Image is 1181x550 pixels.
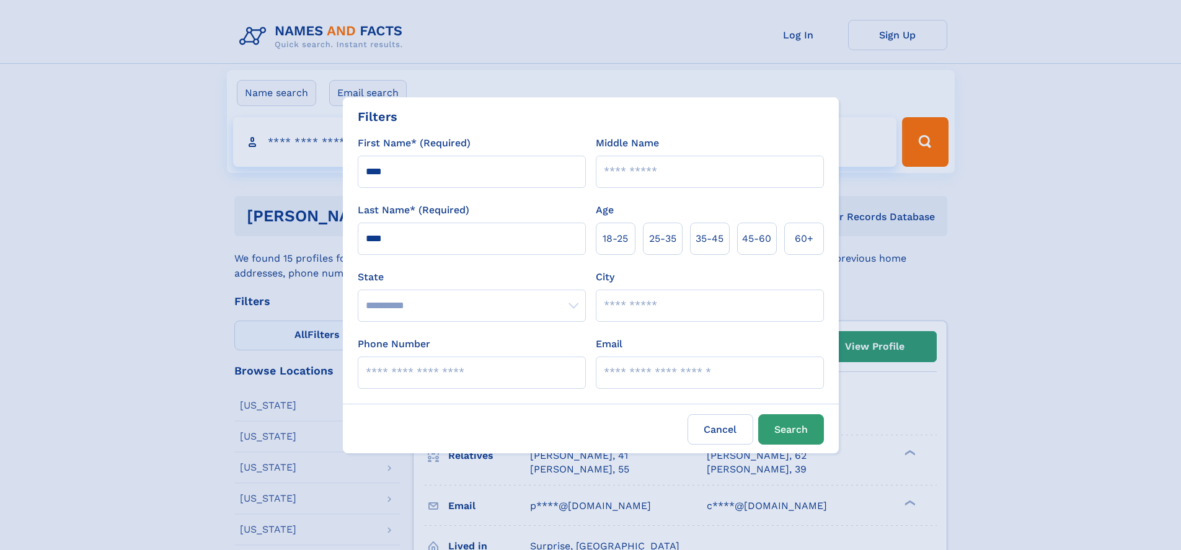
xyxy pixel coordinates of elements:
span: 45‑60 [742,231,771,246]
span: 60+ [795,231,813,246]
label: City [596,270,614,285]
button: Search [758,414,824,445]
label: Age [596,203,614,218]
div: Filters [358,107,397,126]
label: First Name* (Required) [358,136,471,151]
label: State [358,270,586,285]
span: 25‑35 [649,231,676,246]
label: Middle Name [596,136,659,151]
span: 35‑45 [696,231,723,246]
label: Last Name* (Required) [358,203,469,218]
label: Cancel [688,414,753,445]
span: 18‑25 [603,231,628,246]
label: Email [596,337,622,352]
label: Phone Number [358,337,430,352]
